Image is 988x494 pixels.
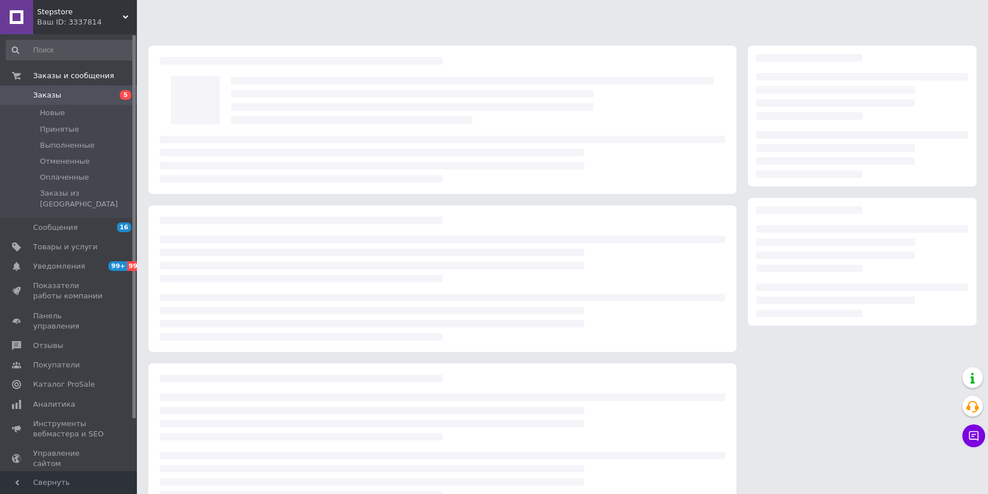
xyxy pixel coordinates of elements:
[127,261,146,271] span: 99+
[40,172,89,183] span: Оплаченные
[33,90,61,100] span: Заказы
[40,108,65,118] span: Новые
[120,90,131,100] span: 5
[40,156,90,167] span: Отмененные
[33,222,78,233] span: Сообщения
[33,419,106,439] span: Инструменты вебмастера и SEO
[33,281,106,301] span: Показатели работы компании
[40,140,95,151] span: Выполненные
[33,448,106,469] span: Управление сайтом
[33,379,95,390] span: Каталог ProSale
[33,242,98,252] span: Товары и услуги
[33,71,114,81] span: Заказы и сообщения
[40,188,133,209] span: Заказы из [GEOGRAPHIC_DATA]
[33,311,106,331] span: Панель управления
[33,360,80,370] span: Покупатели
[6,40,134,60] input: Поиск
[33,261,85,272] span: Уведомления
[37,17,137,27] div: Ваш ID: 3337814
[33,341,63,351] span: Отзывы
[37,7,123,17] span: Stepstore
[108,261,127,271] span: 99+
[962,424,985,447] button: Чат с покупателем
[117,222,131,232] span: 16
[33,399,75,410] span: Аналитика
[40,124,79,135] span: Принятые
